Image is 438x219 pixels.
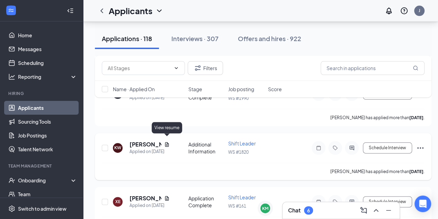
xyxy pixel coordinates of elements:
[129,194,161,202] h5: [PERSON_NAME]
[155,7,163,15] svg: ChevronDown
[108,64,171,72] input: All Stages
[331,145,339,151] svg: Tag
[114,145,121,151] div: KW
[330,115,424,121] p: [PERSON_NAME] has applied more than .
[18,42,77,56] a: Messages
[416,144,424,152] svg: Ellipses
[188,61,223,75] button: Filter Filters
[18,115,77,128] a: Sourcing Tools
[18,142,77,156] a: Talent Network
[164,196,170,201] svg: Document
[385,7,393,15] svg: Notifications
[370,205,382,216] button: ChevronUp
[228,150,249,155] span: WS #1820
[228,194,256,200] span: Shift Leader
[8,73,15,80] svg: Analysis
[173,65,179,71] svg: ChevronDown
[414,196,431,212] div: Open Intercom Messenger
[384,206,393,215] svg: Minimize
[321,61,424,75] input: Search in applications
[314,145,323,151] svg: Note
[109,5,152,17] h1: Applicants
[18,56,77,70] a: Scheduling
[228,86,254,93] span: Job posting
[18,177,71,184] div: Onboarding
[268,86,282,93] span: Score
[18,28,77,42] a: Home
[18,205,66,212] div: Switch to admin view
[409,115,423,120] b: [DATE]
[331,199,339,204] svg: Tag
[413,65,418,71] svg: MagnifyingGlass
[314,199,323,204] svg: Note
[164,142,170,147] svg: Document
[348,145,356,151] svg: ActiveChat
[358,205,369,216] button: ComposeMessage
[129,148,170,155] div: Applied on [DATE]
[409,169,423,174] b: [DATE]
[348,199,356,204] svg: ActiveChat
[67,7,74,14] svg: Collapse
[188,141,224,155] div: Additional Information
[8,163,76,169] div: Team Management
[115,199,120,204] div: XE
[363,142,412,153] button: Schedule Interview
[8,177,15,184] svg: UserCheck
[129,141,161,148] h5: [PERSON_NAME]
[372,206,380,215] svg: ChevronUp
[102,34,152,43] div: Applications · 118
[359,206,368,215] svg: ComposeMessage
[383,205,394,216] button: Minimize
[262,206,268,211] div: KM
[98,7,106,15] svg: ChevronLeft
[419,8,420,13] div: J
[228,203,246,209] span: WS #161
[307,208,310,213] div: 6
[129,202,170,209] div: Applied on [DATE]
[18,187,77,201] a: Team
[330,169,424,174] p: [PERSON_NAME] has applied more than .
[8,7,15,14] svg: WorkstreamLogo
[8,205,15,212] svg: Settings
[188,86,202,93] span: Stage
[113,86,155,93] span: Name · Applied On
[18,101,77,115] a: Applicants
[400,7,408,15] svg: QuestionInfo
[171,34,218,43] div: Interviews · 307
[188,195,224,209] div: Application Complete
[238,34,301,43] div: Offers and hires · 922
[228,140,256,146] span: Shift Leader
[194,64,202,72] svg: Filter
[152,122,182,133] div: View resume
[18,73,78,80] div: Reporting
[288,207,301,214] h3: Chat
[8,91,76,96] div: Hiring
[363,196,412,207] button: Schedule Interview
[18,128,77,142] a: Job Postings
